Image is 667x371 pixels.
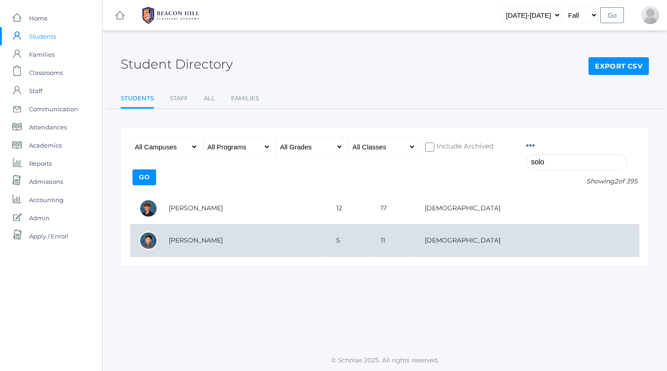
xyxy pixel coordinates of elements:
td: [DEMOGRAPHIC_DATA] [416,193,639,225]
h2: Student Directory [121,57,233,71]
span: Include Archived [434,141,494,153]
span: Admissions [29,173,63,191]
span: Academics [29,136,62,154]
span: Attendances [29,118,67,136]
input: Filter by name [526,154,627,170]
a: Families [231,89,259,108]
span: 2 [614,177,618,185]
td: [DEMOGRAPHIC_DATA] [416,224,639,257]
p: © Scholae 2025. All rights reserved. [103,356,667,365]
div: Solomon Capunitan [139,232,157,250]
td: 17 [372,193,416,225]
div: Shain Hrehniy [641,6,659,24]
span: Classrooms [29,64,63,82]
img: BHCALogos-05-308ed15e86a5a0abce9b8dd61676a3503ac9727e845dece92d48e8588c001991.png [137,4,205,27]
span: Families [29,45,54,64]
span: Reports [29,154,52,173]
input: Go [600,7,624,23]
span: Home [29,9,48,27]
span: Students [29,27,56,45]
td: 11 [372,224,416,257]
span: Admin [29,209,49,227]
span: Accounting [29,191,64,209]
td: [PERSON_NAME] [160,224,327,257]
span: Communication [29,100,78,118]
td: 5 [327,224,371,257]
input: Go [132,169,156,185]
a: All [204,89,215,108]
p: Showing of 395 [526,177,639,186]
a: Students [121,89,154,109]
span: Staff [29,82,42,100]
div: Solomon Balli [139,199,157,218]
input: Include Archived [425,143,434,152]
td: [PERSON_NAME] [160,193,327,225]
a: Export CSV [589,57,649,75]
a: Staff [170,89,188,108]
span: Apply / Enroll [29,227,69,245]
td: 12 [327,193,371,225]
